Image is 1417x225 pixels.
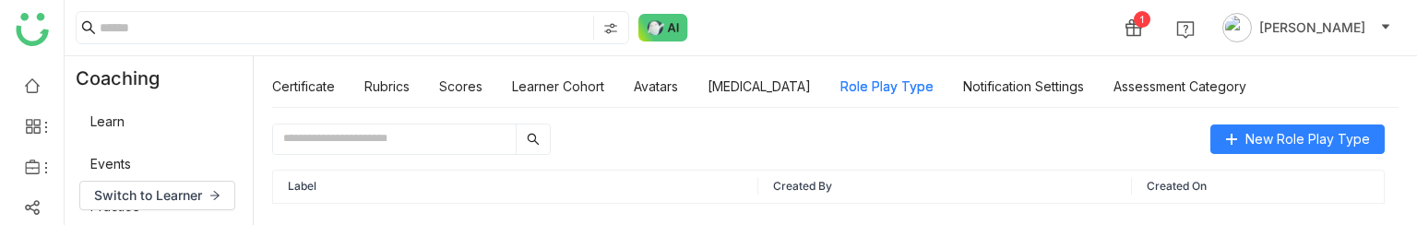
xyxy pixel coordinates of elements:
[364,78,410,94] a: Rubrics
[16,13,49,46] img: logo
[1219,13,1395,42] button: [PERSON_NAME]
[512,78,604,94] a: Learner Cohort
[1134,11,1150,28] div: 1
[94,185,202,206] span: Switch to Learner
[90,198,140,214] a: Practice
[79,181,235,210] button: Switch to Learner
[758,171,1132,204] th: Created By
[708,78,811,94] a: [MEDICAL_DATA]
[1132,171,1384,204] th: Created On
[272,78,335,94] a: Certificate
[1259,18,1365,38] span: [PERSON_NAME]
[1113,78,1246,94] a: Assessment Category
[65,56,187,101] div: Coaching
[273,171,758,204] th: Label
[638,14,688,41] img: ask-buddy-normal.svg
[1222,13,1252,42] img: avatar
[963,78,1084,94] a: Notification Settings
[1210,124,1385,154] button: New Role Play Type
[439,78,482,94] a: Scores
[634,78,678,94] a: Avatars
[90,113,125,129] a: Learn
[603,21,618,36] img: search-type.svg
[1176,20,1195,39] img: help.svg
[90,156,131,172] a: Events
[1245,129,1370,149] span: New Role Play Type
[840,78,934,94] a: Role Play Type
